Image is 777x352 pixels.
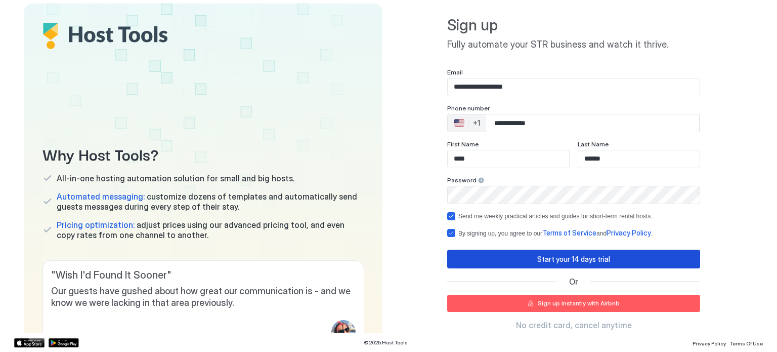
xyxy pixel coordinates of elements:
[42,142,364,165] span: Why Host Tools?
[458,228,700,238] div: By signing up, you agree to our and .
[364,339,408,346] span: © 2025 Host Tools
[57,173,294,183] span: All-in-one hosting automation solution for small and big hosts.
[57,191,145,202] span: Automated messaging:
[730,337,763,348] a: Terms Of Use
[448,150,569,168] input: Input Field
[607,229,651,237] a: Privacy Policy
[447,212,700,220] div: optOut
[57,220,135,230] span: Pricing optimization:
[607,228,651,237] span: Privacy Policy
[516,320,632,330] span: No credit card, cancel anytime
[448,186,700,204] input: Input Field
[578,140,609,148] span: Last Name
[730,340,763,346] span: Terms Of Use
[10,318,34,342] iframe: Intercom live chat
[51,269,356,282] span: " Wish I'd Found It Sooner "
[447,228,700,238] div: termsPrivacy
[537,254,610,264] div: Start your 14 days trial
[447,68,463,76] span: Email
[454,117,464,129] div: 🇺🇸
[57,220,364,240] span: adjust prices using our advanced pricing tool, and even copy rates from one channel to another.
[542,229,596,237] a: Terms of Service
[49,338,79,347] a: Google Play Store
[458,213,700,220] div: Send me weekly practical articles and guides for short-term rental hosts.
[447,39,700,51] span: Fully automate your STR business and watch it thrive.
[447,140,479,148] span: First Name
[448,79,700,96] input: Input Field
[14,338,45,347] a: App Store
[447,16,700,35] span: Sign up
[538,299,620,308] div: Sign up instantly with Airbnb
[447,250,700,268] button: Start your 14 days trial
[447,104,490,112] span: Phone number
[447,176,477,184] span: Password
[578,150,700,168] input: Input Field
[331,320,356,344] div: profile
[51,329,136,344] span: [PERSON_NAME]
[693,340,726,346] span: Privacy Policy
[51,286,356,308] span: Our guests have gushed about how great our communication is - and we know we were lacking in that...
[473,119,480,128] div: +1
[486,114,699,132] input: Phone Number input
[542,228,596,237] span: Terms of Service
[569,277,578,287] span: Or
[448,114,486,132] div: Countries button
[57,191,364,212] span: customize dozens of templates and automatically send guests messages during every step of their s...
[693,337,726,348] a: Privacy Policy
[447,295,700,312] button: Sign up instantly with Airbnb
